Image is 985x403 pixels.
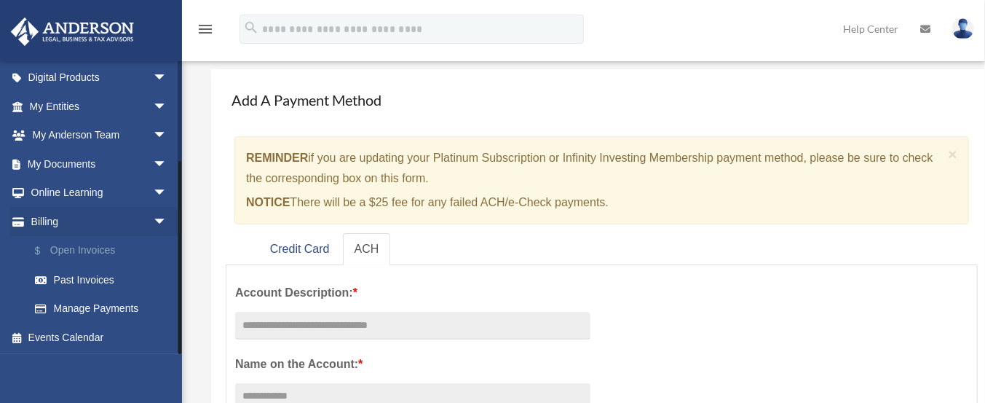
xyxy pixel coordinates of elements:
label: Account Description: [235,283,590,303]
div: if you are updating your Platinum Subscription or Infinity Investing Membership payment method, p... [234,136,969,224]
strong: NOTICE [246,196,290,208]
span: arrow_drop_down [153,92,182,122]
span: arrow_drop_down [153,121,182,151]
a: My Documentsarrow_drop_down [10,149,189,179]
a: $Open Invoices [20,236,189,266]
span: arrow_drop_down [153,149,182,179]
a: Manage Payments [20,294,182,324]
a: ACH [343,233,391,266]
a: Events Calendar [10,323,189,352]
a: Billingarrow_drop_down [10,207,189,236]
span: arrow_drop_down [153,63,182,93]
p: There will be a $25 fee for any failed ACH/e-Check payments. [246,192,943,213]
label: Name on the Account: [235,354,590,375]
span: arrow_drop_down [153,179,182,208]
i: search [243,20,259,36]
img: User Pic [952,18,974,39]
span: arrow_drop_down [153,207,182,237]
a: Digital Productsarrow_drop_down [10,63,189,93]
a: Past Invoices [20,265,189,294]
a: Online Learningarrow_drop_down [10,179,189,208]
span: × [949,146,958,163]
a: My Entitiesarrow_drop_down [10,92,189,121]
button: Close [949,146,958,162]
a: Credit Card [258,233,341,266]
i: menu [197,20,214,38]
strong: REMINDER [246,152,308,164]
h4: Add A Payment Method [226,84,978,116]
span: $ [43,242,50,260]
a: My Anderson Teamarrow_drop_down [10,121,189,150]
img: Anderson Advisors Platinum Portal [7,17,138,46]
a: menu [197,26,214,38]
